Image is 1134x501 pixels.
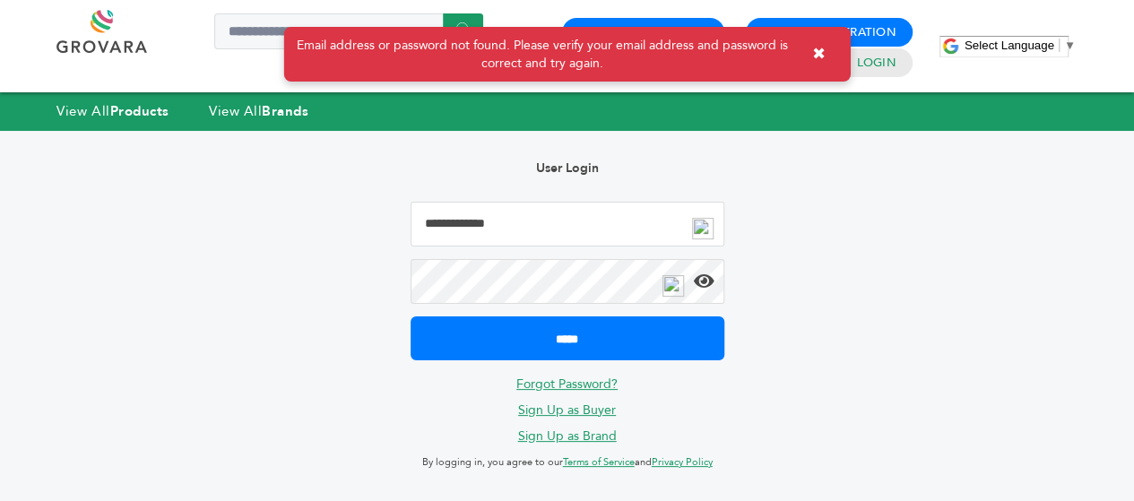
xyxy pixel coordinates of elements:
[295,37,790,72] span: Email address or password not found. Please verify your email address and password is correct and...
[662,275,684,297] img: npw-badge-icon-locked.svg
[578,24,708,40] a: Buyer Registration
[411,452,724,473] p: By logging in, you agree to our and
[799,36,839,73] button: ✖
[411,259,724,304] input: Password
[856,55,896,71] a: Login
[762,24,896,40] a: Brand Registration
[262,102,308,120] strong: Brands
[411,202,724,246] input: Email Address
[56,102,169,120] a: View AllProducts
[692,218,714,239] img: npw-badge-icon-locked.svg
[518,402,616,419] a: Sign Up as Buyer
[209,102,309,120] a: View AllBrands
[965,39,1054,52] span: Select Language
[518,428,617,445] a: Sign Up as Brand
[563,455,635,469] a: Terms of Service
[652,455,713,469] a: Privacy Policy
[214,13,483,49] input: Search a product or brand...
[1059,39,1060,52] span: ​
[536,160,599,177] b: User Login
[965,39,1076,52] a: Select Language​
[110,102,169,120] strong: Products
[516,376,618,393] a: Forgot Password?
[1064,39,1076,52] span: ▼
